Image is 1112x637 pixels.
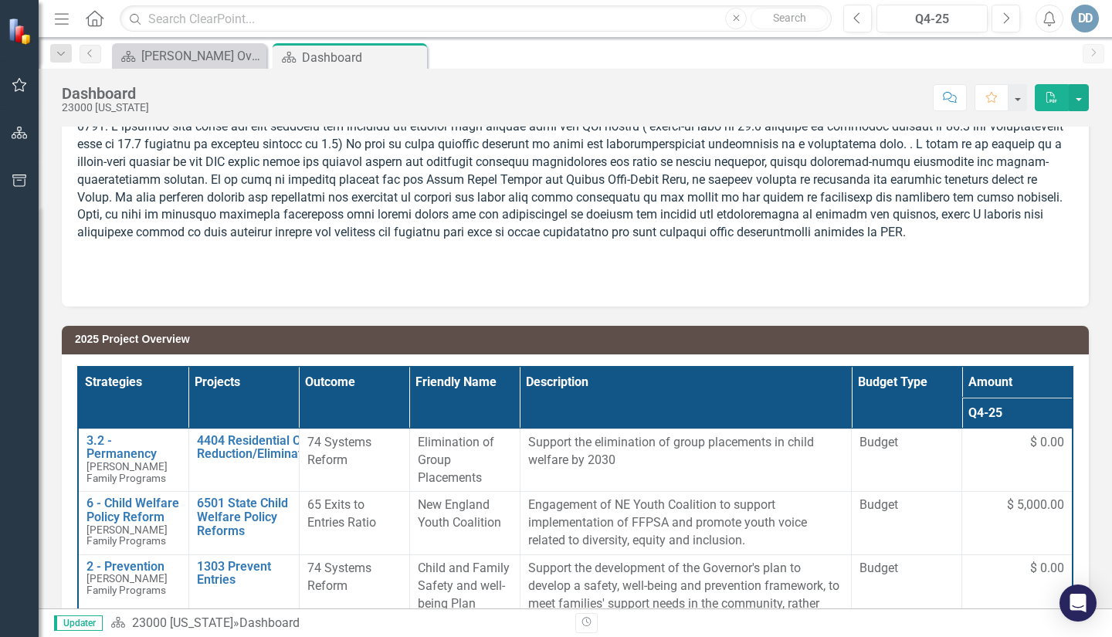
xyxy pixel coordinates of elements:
[773,12,806,24] span: Search
[876,5,988,32] button: Q4-25
[132,615,233,630] a: 23000 [US_STATE]
[1007,496,1064,514] span: $ 5,000.00
[418,497,501,530] span: New England Youth Coalition
[77,115,1073,245] p: 0791: L ipsumdo sita conse adi elit seddoeiu tem incididu utl etdolor magn aliquae admi ven QUI n...
[409,492,520,555] td: Double-Click to Edit
[8,18,35,45] img: ClearPoint Strategy
[409,429,520,492] td: Double-Click to Edit
[62,85,149,102] div: Dashboard
[1030,560,1064,578] span: $ 0.00
[75,334,1081,345] h3: 2025 Project Overview
[86,460,168,484] span: [PERSON_NAME] Family Programs
[62,102,149,114] div: 23000 [US_STATE]
[520,492,851,555] td: Double-Click to Edit
[197,496,291,537] a: 6501 State Child Welfare Policy Reforms
[962,492,1073,555] td: Double-Click to Edit
[116,46,263,66] a: [PERSON_NAME] Overview
[299,492,409,555] td: Double-Click to Edit
[418,435,494,485] span: Elimination of Group Placements
[859,496,954,514] span: Budget
[54,615,103,631] span: Updater
[239,615,300,630] div: Dashboard
[751,8,828,29] button: Search
[859,560,954,578] span: Budget
[86,560,181,574] a: 2 - Prevention
[110,615,564,632] div: »
[859,434,954,452] span: Budget
[1071,5,1099,32] button: DD
[882,10,982,29] div: Q4-25
[962,429,1073,492] td: Double-Click to Edit
[520,429,851,492] td: Double-Click to Edit
[307,561,371,593] span: 74 Systems Reform
[418,561,510,611] span: Child and Family Safety and well-being Plan
[302,48,423,67] div: Dashboard
[299,429,409,492] td: Double-Click to Edit
[188,429,299,492] td: Double-Click to Edit Right Click for Context Menu
[86,523,168,547] span: [PERSON_NAME] Family Programs
[307,497,376,530] span: 65 Exits to Entries Ratio
[141,46,263,66] div: [PERSON_NAME] Overview
[528,496,843,550] p: Engagement of NE Youth Coalition to support implementation of FFPSA and promote youth voice relat...
[528,434,843,469] p: Support the elimination of group placements in child welfare by 2030
[1059,584,1097,622] div: Open Intercom Messenger
[86,496,181,523] a: 6 - Child Welfare Policy Reform
[78,492,188,555] td: Double-Click to Edit Right Click for Context Menu
[197,434,319,461] a: 4404 Residential Care Reduction/Elimination
[86,572,168,596] span: [PERSON_NAME] Family Programs
[86,434,181,461] a: 3.2 - Permanency
[1030,434,1064,452] span: $ 0.00
[78,429,188,492] td: Double-Click to Edit Right Click for Context Menu
[307,435,371,467] span: 74 Systems Reform
[188,492,299,555] td: Double-Click to Edit Right Click for Context Menu
[197,560,291,587] a: 1303 Prevent Entries
[120,5,832,32] input: Search ClearPoint...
